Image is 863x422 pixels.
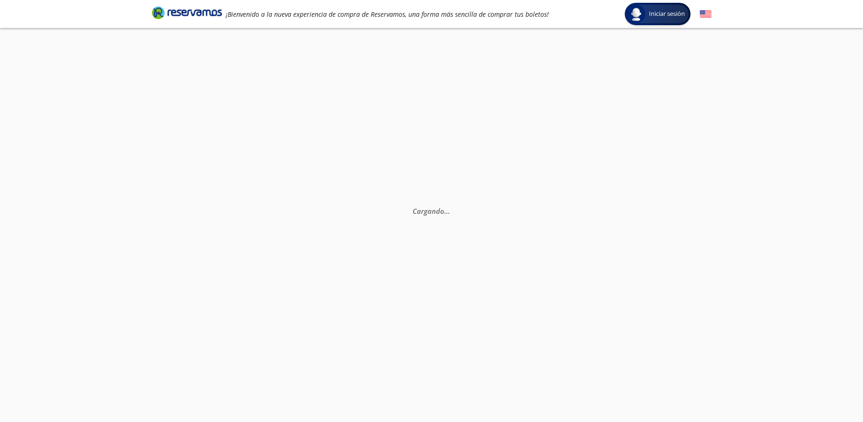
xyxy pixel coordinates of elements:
em: Cargando [413,206,450,216]
i: Brand Logo [152,6,222,20]
span: Iniciar sesión [645,9,689,19]
button: English [700,8,711,20]
span: . [446,206,448,216]
em: ¡Bienvenido a la nueva experiencia de compra de Reservamos, una forma más sencilla de comprar tus... [226,10,549,19]
span: . [444,206,446,216]
span: . [448,206,450,216]
a: Brand Logo [152,6,222,22]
